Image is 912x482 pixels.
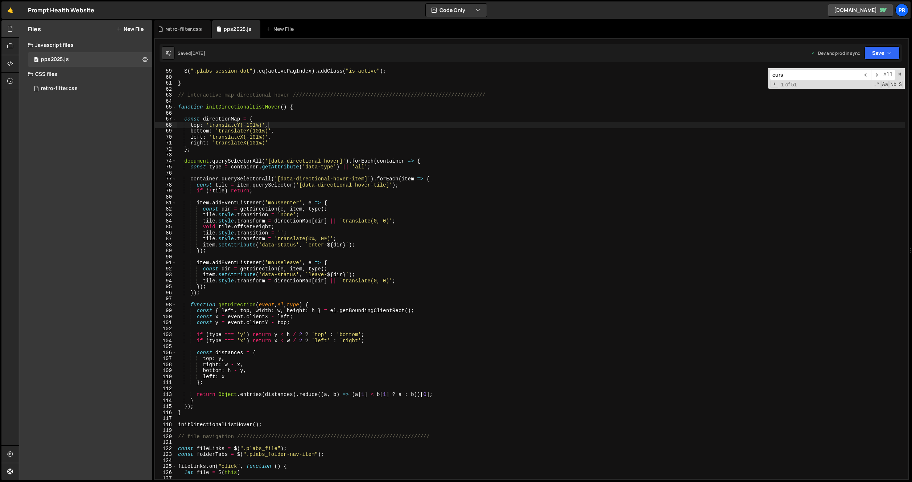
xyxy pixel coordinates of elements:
div: 91 [155,260,177,266]
div: retro-filter.css [165,25,202,33]
div: 61 [155,80,177,86]
span: ​ [861,70,871,80]
div: Dev and prod in sync [811,50,860,56]
div: 102 [155,326,177,332]
div: 63 [155,92,177,98]
div: 109 [155,368,177,374]
div: 125 [155,463,177,470]
div: Prompt Health Website [28,6,94,15]
div: 96 [155,290,177,296]
div: 123 [155,452,177,458]
div: [DATE] [191,50,205,56]
div: 72 [155,146,177,152]
div: 66 [155,110,177,117]
div: 90 [155,254,177,260]
div: 81 [155,200,177,206]
div: 115 [155,404,177,410]
div: pps2025.js [224,25,252,33]
div: 85 [155,224,177,230]
div: 77 [155,176,177,182]
div: 117 [155,416,177,422]
div: 124 [155,458,177,464]
div: 107 [155,356,177,362]
div: 116 [155,410,177,416]
div: 59 [155,68,177,74]
div: 70 [155,134,177,140]
div: 76 [155,170,177,176]
div: Javascript files [19,38,152,52]
div: 16625/45443.css [28,81,152,96]
div: 64 [155,98,177,105]
div: 103 [155,332,177,338]
div: 111 [155,380,177,386]
div: 79 [155,188,177,194]
div: 105 [155,344,177,350]
div: CSS files [19,67,152,81]
a: [DOMAIN_NAME] [828,4,893,17]
button: Save [864,46,900,60]
div: 93 [155,272,177,278]
div: 127 [155,475,177,482]
button: New File [116,26,144,32]
div: 113 [155,392,177,398]
div: 119 [155,428,177,434]
span: Search In Selection [898,81,903,88]
div: 83 [155,212,177,218]
div: 106 [155,350,177,356]
div: 121 [155,440,177,446]
a: Pr [895,4,908,17]
div: 99 [155,308,177,314]
div: New File [266,25,297,33]
div: 71 [155,140,177,146]
div: 80 [155,194,177,200]
div: 101 [155,320,177,326]
span: CaseSensitive Search [881,81,889,88]
div: 73 [155,152,177,158]
div: 75 [155,164,177,170]
div: 100 [155,314,177,320]
div: 95 [155,284,177,290]
span: Whole Word Search [890,81,897,88]
div: 82 [155,206,177,212]
div: 84 [155,218,177,224]
span: 0 [34,57,38,63]
div: 122 [155,446,177,452]
div: 88 [155,242,177,248]
div: 110 [155,374,177,380]
h2: Files [28,25,41,33]
div: 74 [155,158,177,164]
div: 114 [155,398,177,404]
div: 120 [155,434,177,440]
div: 60 [155,74,177,81]
div: 67 [155,116,177,122]
div: 112 [155,386,177,392]
div: retro-filter.css [41,85,78,92]
span: Alt-Enter [881,70,895,80]
span: 1 of 51 [778,82,800,88]
div: 97 [155,296,177,302]
div: 94 [155,278,177,284]
div: 126 [155,470,177,476]
div: 87 [155,236,177,242]
input: Search for [770,70,861,80]
div: 92 [155,266,177,272]
div: 69 [155,128,177,134]
span: ​ [871,70,881,80]
div: pps2025.js [41,56,69,63]
div: 16625/45293.js [28,52,152,67]
div: Saved [178,50,205,56]
div: 65 [155,104,177,110]
div: 78 [155,182,177,188]
div: 98 [155,302,177,308]
a: 🤙 [1,1,19,19]
div: 86 [155,230,177,236]
span: RegExp Search [873,81,880,88]
button: Code Only [426,4,487,17]
div: 68 [155,122,177,128]
span: Toggle Replace mode [771,81,778,88]
div: 62 [155,86,177,93]
div: 108 [155,362,177,368]
div: 89 [155,248,177,254]
div: 118 [155,422,177,428]
div: 104 [155,338,177,344]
